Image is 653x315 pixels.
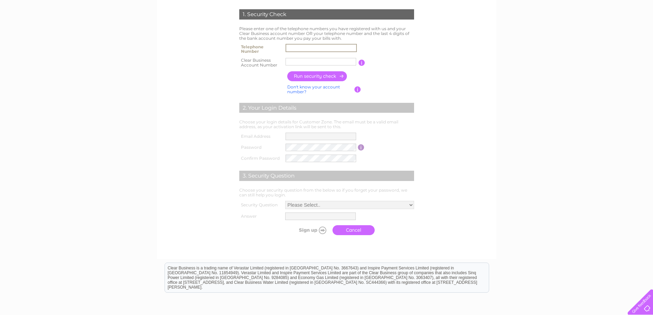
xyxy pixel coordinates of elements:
input: Information [358,144,364,150]
th: Password [238,142,284,153]
td: Choose your security question from the below so if you forget your password, we can still help yo... [238,186,416,199]
th: Answer [238,211,283,222]
div: Clear Business is a trading name of Verastar Limited (registered in [GEOGRAPHIC_DATA] No. 3667643... [165,4,489,33]
img: logo.png [23,18,58,39]
div: 1. Security Check [239,9,414,20]
a: Contact [632,29,649,34]
input: Submit [287,225,329,235]
td: Choose your login details for Customer Zone. The email must be a valid email address, as your act... [238,118,416,131]
div: 2. Your Login Details [239,103,414,113]
a: Blog [618,29,628,34]
th: Telephone Number [238,42,284,56]
a: Telecoms [593,29,614,34]
a: 0333 014 3131 [524,3,571,12]
th: Confirm Password [238,153,284,164]
th: Security Question [238,199,283,211]
div: 3. Security Question [239,171,414,181]
a: Don't know your account number? [287,84,340,94]
th: Email Address [238,131,284,142]
a: Water [557,29,570,34]
input: Information [354,86,361,93]
a: Cancel [332,225,375,235]
td: Please enter one of the telephone numbers you have registered with us and your Clear Business acc... [238,25,416,42]
a: Energy [574,29,589,34]
th: Clear Business Account Number [238,56,284,70]
input: Information [359,60,365,66]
